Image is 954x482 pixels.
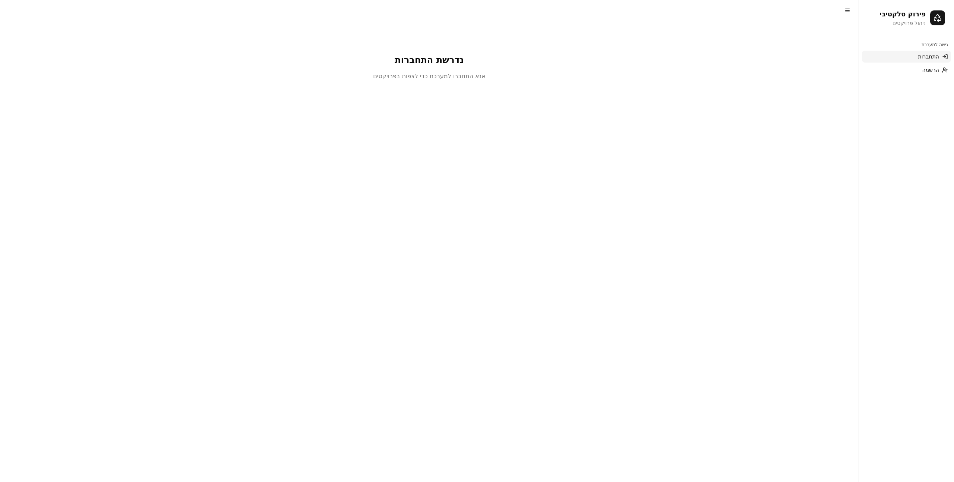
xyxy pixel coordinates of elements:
[862,51,951,63] a: התחברות
[922,66,939,74] span: הרשמה
[879,19,926,27] p: ניהול פרויקטים
[918,53,939,60] span: התחברות
[862,64,951,76] a: הרשמה
[395,54,464,66] h2: נדרשת התחברות
[862,39,951,51] div: גישה למערכת
[879,9,926,19] h1: פירוק סלקטיבי
[373,72,486,81] p: אנא התחברו למערכת כדי לצפות בפרויקטים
